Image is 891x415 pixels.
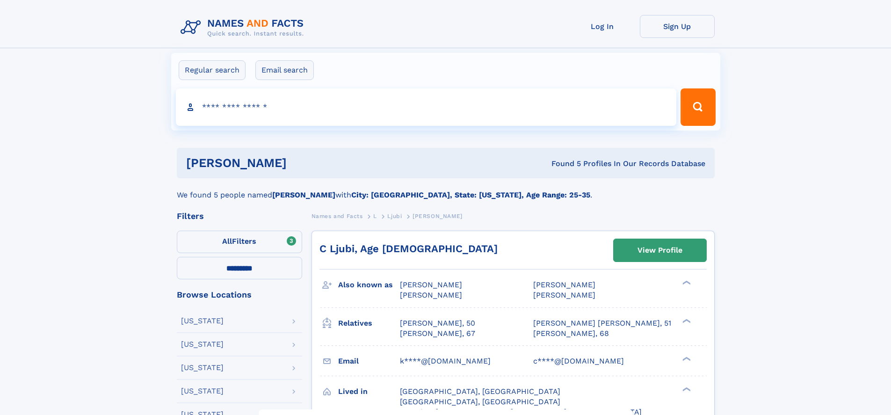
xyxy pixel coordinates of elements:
span: [PERSON_NAME] [533,291,595,299]
div: Found 5 Profiles In Our Records Database [419,159,705,169]
label: Regular search [179,60,246,80]
div: ❯ [680,318,691,324]
button: Search Button [681,88,715,126]
a: L [373,210,377,222]
span: [PERSON_NAME] [413,213,463,219]
span: [PERSON_NAME] [400,280,462,289]
label: Email search [255,60,314,80]
a: C Ljubi, Age [DEMOGRAPHIC_DATA] [319,243,498,255]
h3: Lived in [338,384,400,400]
span: [PERSON_NAME] [400,291,462,299]
div: ❯ [680,356,691,362]
a: [PERSON_NAME], 50 [400,318,475,328]
a: Names and Facts [311,210,363,222]
span: All [222,237,232,246]
a: Ljubi [387,210,402,222]
div: [US_STATE] [181,387,224,395]
div: [US_STATE] [181,364,224,371]
div: We found 5 people named with . [177,178,715,201]
h3: Relatives [338,315,400,331]
div: [US_STATE] [181,341,224,348]
img: Logo Names and Facts [177,15,311,40]
input: search input [176,88,677,126]
a: [PERSON_NAME], 68 [533,328,609,339]
h3: Also known as [338,277,400,293]
span: [GEOGRAPHIC_DATA], [GEOGRAPHIC_DATA] [400,387,560,396]
h1: [PERSON_NAME] [186,157,419,169]
div: Filters [177,212,302,220]
span: Ljubi [387,213,402,219]
a: Log In [565,15,640,38]
div: [US_STATE] [181,317,224,325]
a: View Profile [614,239,706,262]
b: City: [GEOGRAPHIC_DATA], State: [US_STATE], Age Range: 25-35 [351,190,590,199]
span: [GEOGRAPHIC_DATA], [GEOGRAPHIC_DATA] [400,397,560,406]
span: [PERSON_NAME] [533,280,595,289]
label: Filters [177,231,302,253]
div: Browse Locations [177,291,302,299]
div: ❯ [680,386,691,392]
h3: Email [338,353,400,369]
a: Sign Up [640,15,715,38]
div: View Profile [637,240,682,261]
b: [PERSON_NAME] [272,190,335,199]
span: L [373,213,377,219]
div: ❯ [680,280,691,286]
a: [PERSON_NAME] [PERSON_NAME], 51 [533,318,671,328]
a: [PERSON_NAME], 67 [400,328,475,339]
